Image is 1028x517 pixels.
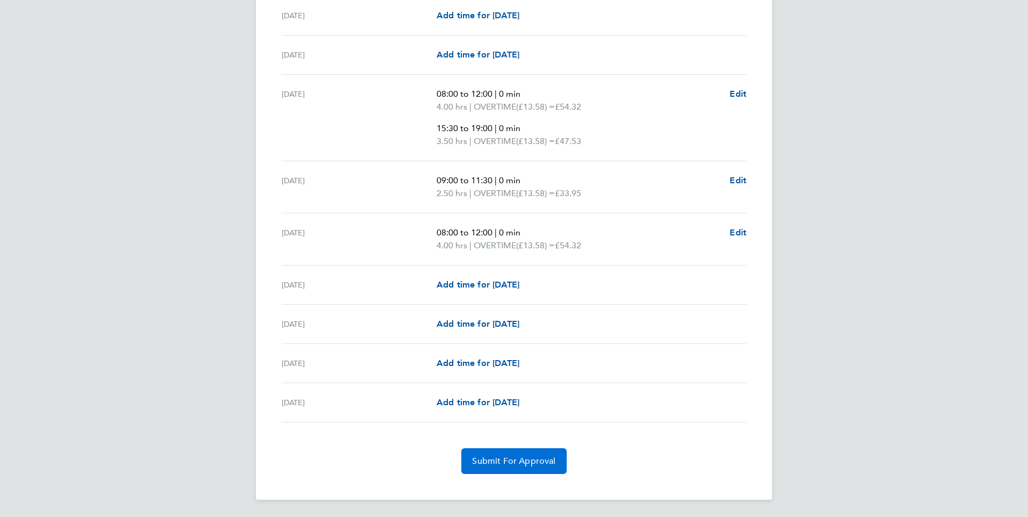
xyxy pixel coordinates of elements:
[555,102,581,112] span: £54.32
[437,10,519,20] span: Add time for [DATE]
[499,123,520,133] span: 0 min
[437,188,467,198] span: 2.50 hrs
[474,100,516,113] span: OVERTIME
[437,396,519,409] a: Add time for [DATE]
[555,136,581,146] span: £47.53
[474,239,516,252] span: OVERTIME
[730,226,746,239] a: Edit
[282,174,437,200] div: [DATE]
[437,240,467,250] span: 4.00 hrs
[499,227,520,238] span: 0 min
[282,278,437,291] div: [DATE]
[499,175,520,185] span: 0 min
[516,240,555,250] span: (£13.58) =
[282,396,437,409] div: [DATE]
[437,48,519,61] a: Add time for [DATE]
[499,89,520,99] span: 0 min
[282,9,437,22] div: [DATE]
[516,102,555,112] span: (£13.58) =
[474,135,516,148] span: OVERTIME
[472,456,555,466] span: Submit For Approval
[437,49,519,60] span: Add time for [DATE]
[495,175,497,185] span: |
[282,357,437,370] div: [DATE]
[437,102,467,112] span: 4.00 hrs
[437,397,519,407] span: Add time for [DATE]
[555,240,581,250] span: £54.32
[469,188,472,198] span: |
[437,318,519,331] a: Add time for [DATE]
[437,89,492,99] span: 08:00 to 12:00
[437,227,492,238] span: 08:00 to 12:00
[437,358,519,368] span: Add time for [DATE]
[437,175,492,185] span: 09:00 to 11:30
[437,278,519,291] a: Add time for [DATE]
[516,136,555,146] span: (£13.58) =
[516,188,555,198] span: (£13.58) =
[437,357,519,370] a: Add time for [DATE]
[437,123,492,133] span: 15:30 to 19:00
[437,136,467,146] span: 3.50 hrs
[555,188,581,198] span: £33.95
[730,89,746,99] span: Edit
[730,88,746,100] a: Edit
[282,226,437,252] div: [DATE]
[437,9,519,22] a: Add time for [DATE]
[495,89,497,99] span: |
[730,174,746,187] a: Edit
[461,448,566,474] button: Submit For Approval
[282,48,437,61] div: [DATE]
[282,318,437,331] div: [DATE]
[437,279,519,290] span: Add time for [DATE]
[495,227,497,238] span: |
[282,88,437,148] div: [DATE]
[469,136,472,146] span: |
[469,102,472,112] span: |
[730,175,746,185] span: Edit
[495,123,497,133] span: |
[437,319,519,329] span: Add time for [DATE]
[469,240,472,250] span: |
[474,187,516,200] span: OVERTIME
[730,227,746,238] span: Edit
